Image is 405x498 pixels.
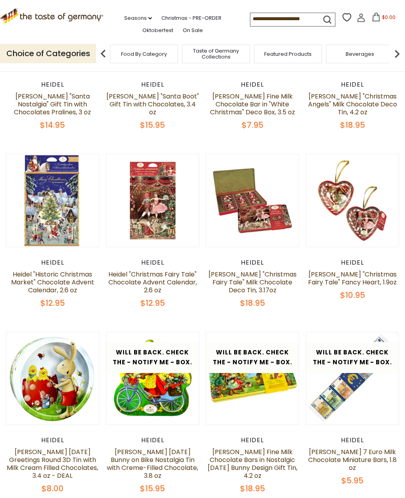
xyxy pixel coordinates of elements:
span: $14.95 [40,119,65,131]
button: $0.00 [367,13,401,25]
img: next arrow [389,46,405,62]
div: Heidel [306,81,399,89]
a: Heidel "Christmas Fairy Tale" Chocolate Advent Calendar, 2.6 oz [108,270,197,295]
div: Heidel [106,436,199,444]
span: $0.00 [382,14,396,21]
div: Heidel [206,259,299,267]
a: [PERSON_NAME] "Christmas Angels" Milk Chocolate Deco Tin, 4.2 oz [308,92,397,117]
a: [PERSON_NAME] "Santa Boot" Gift Tin with Chocolates, 3.4 oz [106,92,199,117]
a: Featured Products [264,51,312,57]
a: On Sale [183,26,203,35]
span: $18.95 [240,483,265,494]
span: $15.95 [140,483,165,494]
span: $10.95 [340,290,365,301]
span: $7.95 [242,119,263,131]
a: [PERSON_NAME] Fine Milk Chocolate Bar in "White Christmas" Deco Box, 3.5 oz [210,92,295,117]
a: Beverages [346,51,374,57]
div: Heidel [206,81,299,89]
img: Heidel [106,154,199,247]
img: Heidel [6,332,99,425]
img: Heidel [306,332,399,425]
a: Food By Category [121,51,167,57]
a: [PERSON_NAME] "Christmas Fairy Tale" Milk Chocolate Deco Tin, 3.17oz [208,270,297,295]
a: [PERSON_NAME] "Santa Nostalgia" Gift Tin with Chocolates Pralines, 3 oz [14,92,91,117]
img: Heidel [6,154,99,247]
span: $15.95 [140,119,165,131]
div: Heidel [6,259,99,267]
a: [PERSON_NAME] "Christmas Fairy Tale" Fancy Heart, 1.9oz [308,270,397,287]
img: Heidel [206,332,299,425]
a: Christmas - PRE-ORDER [161,14,221,23]
span: $12.95 [40,297,65,309]
img: Heidel [206,154,299,247]
a: [PERSON_NAME] 7 Euro Milk Chocolate Miniature Bars, 1.8 oz [308,447,397,472]
span: Will be back. Check the - Notify Me - Box. [113,348,192,366]
a: [PERSON_NAME] [DATE] Greetings Round 3D Tin with Milk Cream Filled Chocolates, 3.4 oz - DEAL [7,447,98,480]
span: $12.95 [140,297,165,309]
a: Taste of Germany Collections [184,48,248,60]
a: [PERSON_NAME] [DATE] Bunny on Bike Nostalgia Tin with Creme-Filled Chocolate, 3.8 oz [107,447,198,480]
a: Seasons [124,14,152,23]
div: Heidel [106,259,199,267]
span: Will be back. Check the - Notify Me - Box. [313,348,392,366]
span: $18.95 [340,119,365,131]
div: Heidel [6,436,99,444]
div: Heidel [106,81,199,89]
div: Heidel [6,81,99,89]
a: Oktoberfest [142,26,173,35]
span: Will be back. Check the - Notify Me - Box. [213,348,292,366]
span: $18.95 [240,297,265,309]
img: previous arrow [95,46,111,62]
img: Heidel [306,154,399,247]
div: Heidel [306,259,399,267]
div: Heidel [206,436,299,444]
a: Heidel "Historic Christmas Market" Chocolate Advent Calendar, 2.6 oz [11,270,94,295]
img: Heidel [106,332,199,425]
span: $8.00 [42,483,64,494]
div: Heidel [306,436,399,444]
span: $5.95 [341,475,363,486]
a: [PERSON_NAME] Fine Milk Chocolate Bars in Nostalgic [DATE] Bunny Design Gift Tin, 4.2 oz [208,447,297,480]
